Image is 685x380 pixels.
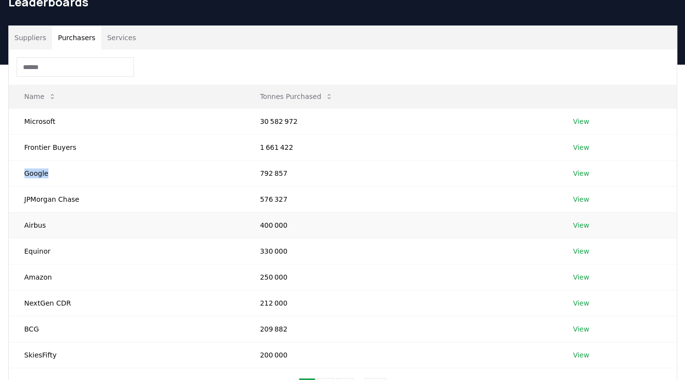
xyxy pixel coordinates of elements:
td: 200 000 [244,342,557,368]
button: Services [101,26,142,49]
td: 212 000 [244,290,557,316]
td: Google [9,160,244,186]
td: 576 327 [244,186,557,212]
td: SkiesFifty [9,342,244,368]
a: View [573,220,589,230]
a: View [573,194,589,204]
td: 792 857 [244,160,557,186]
td: Microsoft [9,108,244,134]
a: View [573,142,589,152]
a: View [573,350,589,360]
a: View [573,298,589,308]
a: View [573,246,589,256]
td: 400 000 [244,212,557,238]
td: 250 000 [244,264,557,290]
a: View [573,117,589,126]
button: Tonnes Purchased [252,87,341,106]
button: Name [17,87,64,106]
td: Frontier Buyers [9,134,244,160]
td: NextGen CDR [9,290,244,316]
td: 209 882 [244,316,557,342]
td: 30 582 972 [244,108,557,134]
a: View [573,272,589,282]
td: Amazon [9,264,244,290]
td: BCG [9,316,244,342]
td: JPMorgan Chase [9,186,244,212]
td: Airbus [9,212,244,238]
td: 330 000 [244,238,557,264]
a: View [573,324,589,334]
td: 1 661 422 [244,134,557,160]
a: View [573,168,589,178]
button: Suppliers [9,26,52,49]
button: Purchasers [52,26,101,49]
td: Equinor [9,238,244,264]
